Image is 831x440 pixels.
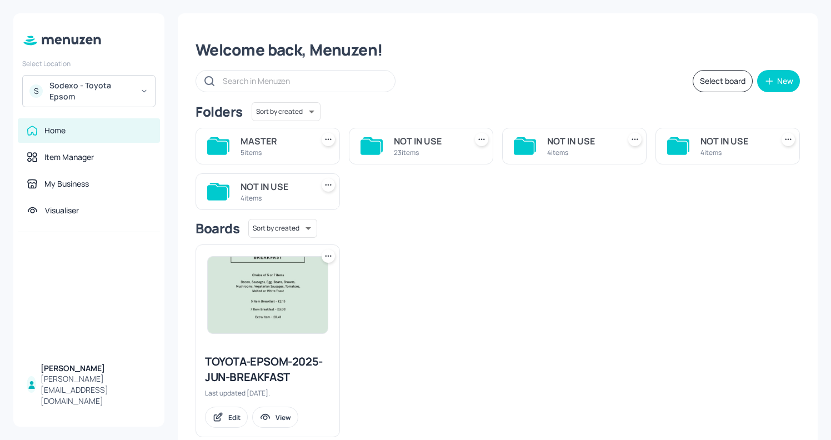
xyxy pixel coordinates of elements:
div: MASTER [241,134,308,148]
div: NOT IN USE [700,134,768,148]
div: TOYOTA-EPSOM-2025-JUN-BREAKFAST [205,354,331,385]
div: NOT IN USE [547,134,615,148]
div: S [29,84,43,98]
div: Welcome back, Menuzen! [196,40,800,60]
div: Item Manager [44,152,94,163]
div: 5 items [241,148,308,157]
div: NOT IN USE [241,180,308,193]
div: Sort by created [248,217,317,239]
div: Last updated [DATE]. [205,388,331,398]
div: NOT IN USE [394,134,462,148]
input: Search in Menuzen [223,73,384,89]
button: Select board [693,70,753,92]
div: Home [44,125,66,136]
div: 23 items [394,148,462,157]
div: New [777,77,793,85]
div: View [276,413,291,422]
div: My Business [44,178,89,189]
div: Visualiser [45,205,79,216]
div: 4 items [547,148,615,157]
div: Select Location [22,59,156,68]
div: Edit [228,413,241,422]
button: New [757,70,800,92]
div: 4 items [700,148,768,157]
div: Sort by created [252,101,321,123]
div: Boards [196,219,239,237]
img: 2025-06-27-1751038006872deozh5nb8ki.jpeg [208,257,328,333]
div: Folders [196,103,243,121]
div: 4 items [241,193,308,203]
div: [PERSON_NAME][EMAIL_ADDRESS][DOMAIN_NAME] [41,373,151,407]
div: Sodexo - Toyota Epsom [49,80,133,102]
div: [PERSON_NAME] [41,363,151,374]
